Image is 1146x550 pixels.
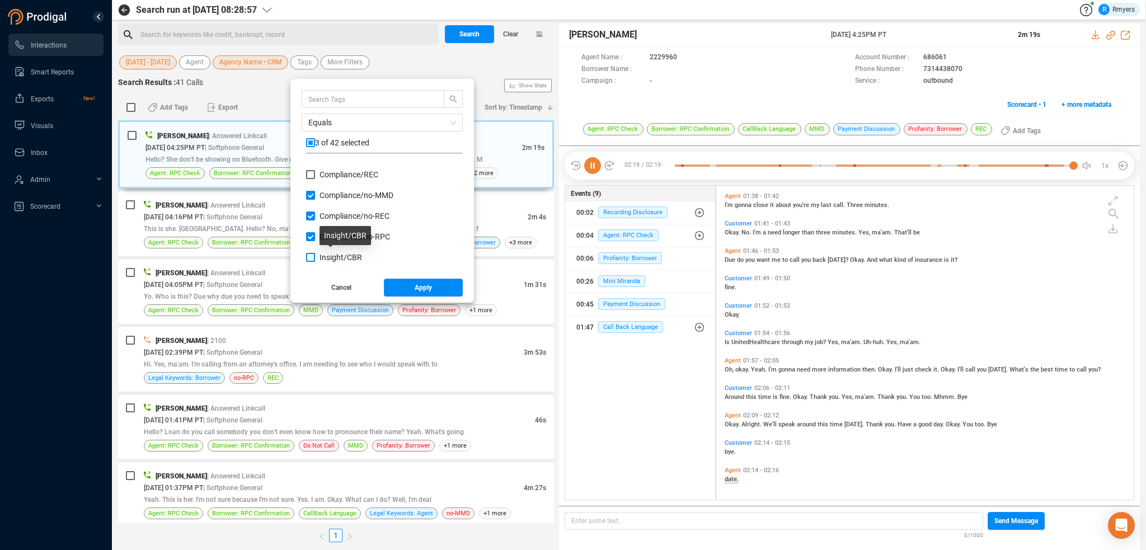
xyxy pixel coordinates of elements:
span: ma'am. [841,339,863,346]
button: 00:04Agent: RPC Check [565,224,715,247]
span: it [770,201,776,209]
input: Search Tags [308,93,427,105]
div: grid [722,189,1134,499]
span: I'll [895,366,903,373]
span: is [773,393,779,401]
span: I'll [957,366,965,373]
span: a [913,421,918,428]
span: [DATE] 01:41PM PT [144,416,203,424]
span: Do Not Call [303,440,335,451]
span: Phone Number : [855,64,918,76]
span: no-RPC [234,373,254,383]
span: it? [951,256,957,264]
span: Search [459,25,480,43]
span: Cancel [331,279,351,297]
span: Legal Keywords: Agent [370,508,433,519]
span: Sort by: Timestamp [485,98,542,116]
span: We'll [763,421,778,428]
button: Add Tags [141,98,195,116]
a: 1 [330,529,342,542]
span: 3 of 42 selected [315,138,369,147]
span: time [830,421,844,428]
span: | Answered Linkcall [209,132,267,140]
span: Apply [415,279,432,297]
span: Payment Discussion [833,123,900,135]
span: too. [975,421,987,428]
span: Add Tags [160,98,188,116]
span: Around [725,393,746,401]
li: Interactions [8,34,104,56]
span: to [782,256,790,264]
span: Have [898,421,913,428]
span: about [776,201,793,209]
span: [DATE] - [DATE] [126,55,170,69]
span: Thank [866,421,885,428]
span: Send Message [994,512,1038,530]
span: MMD [348,440,363,451]
span: Borrower: RPC Confirmation [212,237,290,248]
span: Clear [503,25,518,43]
span: date. [725,476,739,483]
span: job? [815,339,828,346]
span: gonna [778,366,797,373]
span: need [797,366,812,373]
li: Exports [8,87,104,110]
span: Oh, [725,366,735,373]
li: Smart Reports [8,60,104,83]
span: Yeah. This is her. I'm not sure because I'm not sure. Yes. I am. Okay. What can I do? Well, I'm deal [144,496,431,504]
span: REC [267,373,279,383]
span: Thank [877,393,896,401]
span: 2229960 [650,52,677,64]
div: [PERSON_NAME]| Answered Linkcall[DATE] 04:25PM PT| Softphone General2m 19sHello? She don't be sho... [118,120,554,189]
span: you [745,256,757,264]
span: UnitedHealthcare [731,339,782,346]
span: Mhmm. [934,393,957,401]
span: Borrower: RPC Confirmation [212,508,290,519]
span: you. [829,393,842,401]
span: Events (9) [571,189,601,199]
div: [PERSON_NAME]| Answered Linkcall[DATE] 04:16PM PT| Softphone General2m 4sThis is she. [GEOGRAPHIC... [118,191,554,256]
button: Tags [290,55,318,69]
span: it. [933,366,941,373]
span: ma'am. [900,339,920,346]
span: [DATE] 01:37PM PT [144,484,203,492]
span: do [737,256,745,264]
span: 2m 19s [522,144,544,152]
span: minutes. [832,229,858,236]
div: 00:45 [576,295,594,313]
span: bye. [725,448,736,455]
button: Agency Name • CRM [213,55,288,69]
span: call [1077,366,1088,373]
span: Okay. [850,256,867,264]
span: New! [83,87,95,110]
span: call [790,256,801,264]
span: right [346,533,353,540]
div: 00:06 [576,250,594,267]
span: 4m 27s [524,484,546,492]
span: [PERSON_NAME] [157,132,209,140]
span: Yes, [858,229,872,236]
span: | Answered Linkcall [207,201,265,209]
button: 01:47Call Back Language [565,316,715,339]
span: | Answered Linkcall [207,405,265,412]
span: Payment Discussion [332,305,389,316]
button: Search [445,25,494,43]
span: MMD [805,123,830,135]
span: You [962,421,975,428]
div: 01:47 [576,318,594,336]
button: 1x [1097,158,1113,173]
span: [DATE] 02:39PM PT [144,349,203,356]
span: Admin [30,176,50,184]
span: 3m 53s [524,349,546,356]
span: you're [793,201,811,209]
button: Sort by: Timestamp [478,98,554,116]
span: Legal Keywords: Borrower [148,373,220,383]
span: Compliance/ REC [320,170,378,179]
span: [DATE]. [988,366,1009,373]
span: Is [725,339,731,346]
div: 00:26 [576,272,594,290]
span: | Softphone General [203,281,262,289]
span: 7314438070 [923,64,962,76]
div: 00:02 [576,204,594,222]
span: Borrower: RPC Confirmation [647,123,735,135]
